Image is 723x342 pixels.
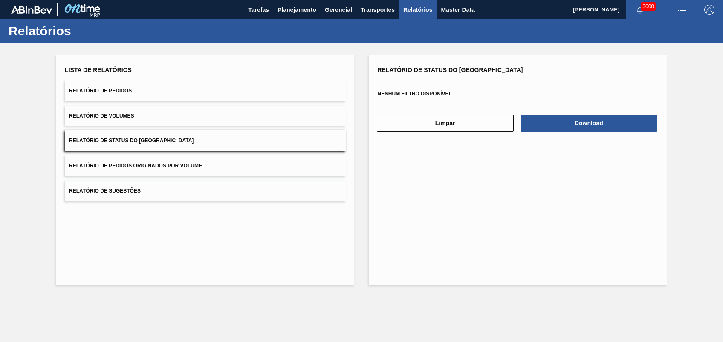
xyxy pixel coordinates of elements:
button: Relatório de Pedidos Originados por Volume [65,155,345,176]
span: Relatórios [403,5,432,15]
button: Relatório de Sugestões [65,181,345,201]
span: Master Data [441,5,474,15]
span: Relatório de Pedidos [69,88,132,94]
h1: Relatórios [9,26,160,36]
span: Gerencial [325,5,352,15]
button: Relatório de Pedidos [65,80,345,101]
span: Relatório de Pedidos Originados por Volume [69,163,202,169]
span: Tarefas [248,5,269,15]
button: Relatório de Status do [GEOGRAPHIC_DATA] [65,130,345,151]
button: Download [521,115,657,132]
button: Limpar [377,115,514,132]
img: userActions [677,5,687,15]
img: Logout [704,5,714,15]
span: Relatório de Sugestões [69,188,141,194]
span: Relatório de Status do [GEOGRAPHIC_DATA] [378,66,523,73]
span: Lista de Relatórios [65,66,132,73]
span: Relatório de Status do [GEOGRAPHIC_DATA] [69,138,194,144]
img: TNhmsLtSVTkK8tSr43FrP2fwEKptu5GPRR3wAAAABJRU5ErkJggg== [11,6,52,14]
span: Relatório de Volumes [69,113,134,119]
button: Relatório de Volumes [65,106,345,126]
span: Transportes [361,5,395,15]
button: Notificações [626,4,654,16]
span: Planejamento [278,5,316,15]
span: 3000 [641,2,656,11]
span: Nenhum filtro disponível [378,91,452,97]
